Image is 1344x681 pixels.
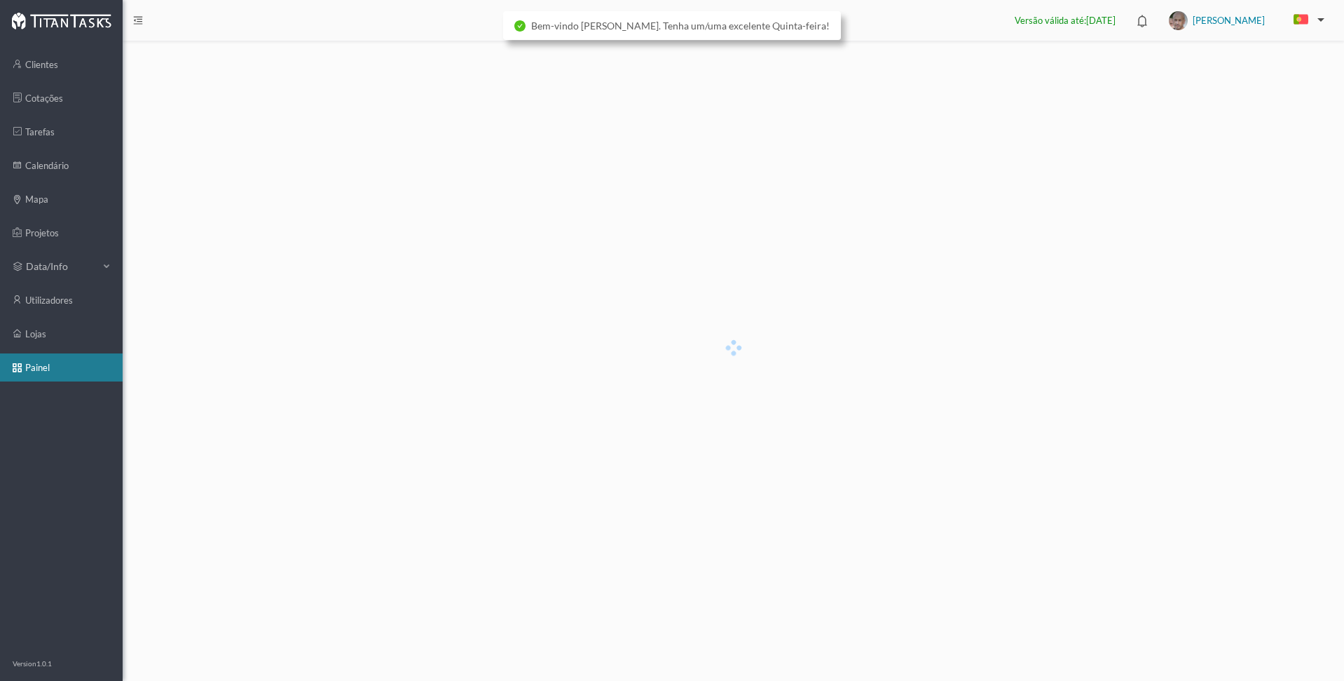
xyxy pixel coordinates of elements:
i: icon: check-circle [514,20,526,32]
img: txTsP8FTIqgEhwJwtkAAAAASUVORK5CYII= [1169,11,1188,30]
p: Version 1.0.1 [13,659,52,669]
span: Bem-vindo [PERSON_NAME]. Tenha um/uma excelente Quinta-feira! [531,20,830,32]
i: icon: bell [1133,12,1151,30]
button: PT [1282,9,1330,32]
span: data/info [26,259,96,274]
img: Logo [11,12,111,29]
i: icon: menu-fold [133,15,143,25]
